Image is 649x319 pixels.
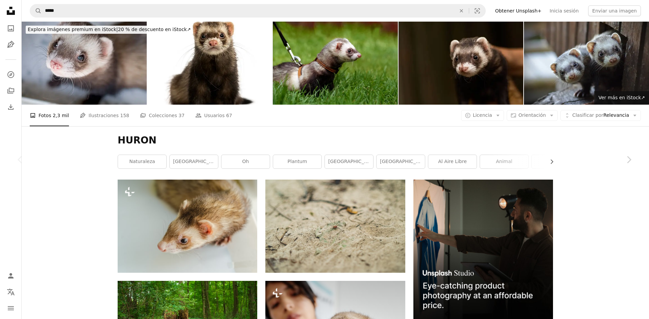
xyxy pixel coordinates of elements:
[399,22,524,105] img: Patas de hurones en manos humanas
[273,155,321,168] a: plantum
[195,105,232,126] a: Usuarios 67
[147,22,272,105] img: Vista frontal de un hurón mirando a la cámara, aislado
[120,112,129,119] span: 158
[118,134,553,147] h1: HURON
[226,112,232,119] span: 67
[546,5,583,16] a: Inicia sesión
[377,155,425,168] a: [GEOGRAPHIC_DATA]
[480,155,528,168] a: animal
[4,38,18,51] a: Ilustraciones
[80,105,129,126] a: Ilustraciones 158
[491,5,546,16] a: Obtener Unsplash+
[560,110,641,121] button: Clasificar porRelevancia
[608,127,649,192] a: Siguiente
[273,22,398,105] img: Hurón en una pista en hierba
[524,22,649,105] img: Dos hurones fuera de su casa de madera
[507,110,558,121] button: Orientación
[4,285,18,299] button: Idioma
[4,22,18,35] a: Fotos
[178,112,185,119] span: 37
[428,155,477,168] a: al aire libre
[588,5,641,16] button: Enviar una imagen
[265,180,405,272] img: Insecto marrón y negro en suelo marrón
[118,180,257,272] img: Un hurón está sentado sobre una superficie blanca
[22,22,147,105] img: Hurón domesticado
[594,91,649,105] a: Ver más en iStock↗
[473,112,492,118] span: Licencia
[572,112,603,118] span: Clasificar por
[4,84,18,98] a: Colecciones
[413,180,553,319] img: file-1715714098234-25b8b4e9d8faimage
[461,110,504,121] button: Licencia
[4,269,18,283] a: Iniciar sesión / Registrarse
[469,4,485,17] button: Búsqueda visual
[4,100,18,114] a: Historial de descargas
[519,112,546,118] span: Orientación
[4,301,18,315] button: Menú
[546,155,553,168] button: desplazar lista a la derecha
[22,22,197,38] a: Explora imágenes premium en iStock|20 % de descuento en iStock↗
[118,155,166,168] a: naturaleza
[140,105,185,126] a: Colecciones 37
[572,112,629,119] span: Relevancia
[265,223,405,229] a: Insecto marrón y negro en suelo marrón
[30,4,486,18] form: Encuentra imágenes en todo el sitio
[28,27,118,32] span: Explora imágenes premium en iStock |
[4,68,18,81] a: Explorar
[30,4,42,17] button: Buscar en Unsplash
[325,155,373,168] a: [GEOGRAPHIC_DATA]
[598,95,645,100] span: Ver más en iStock ↗
[454,4,469,17] button: Borrar
[221,155,270,168] a: oh
[532,155,580,168] a: árbol
[118,223,257,229] a: Un hurón está sentado sobre una superficie blanca
[170,155,218,168] a: [GEOGRAPHIC_DATA]
[28,27,191,32] span: 20 % de descuento en iStock ↗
